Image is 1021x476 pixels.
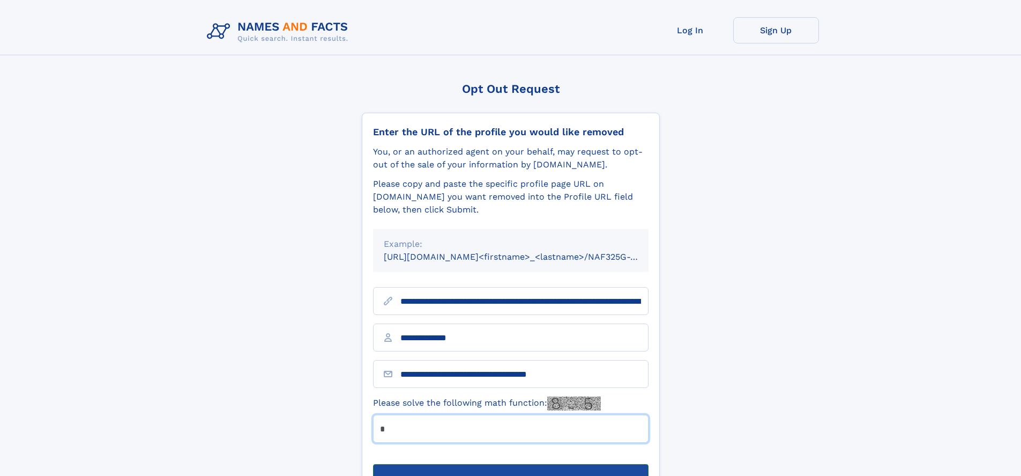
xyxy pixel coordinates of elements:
[362,82,660,96] div: Opt Out Request
[733,17,819,43] a: Sign Up
[647,17,733,43] a: Log In
[203,17,357,46] img: Logo Names and Facts
[384,238,638,251] div: Example:
[384,252,669,262] small: [URL][DOMAIN_NAME]<firstname>_<lastname>/NAF325G-xxxxxxxx
[373,178,649,216] div: Please copy and paste the specific profile page URL on [DOMAIN_NAME] you want removed into the Pr...
[373,397,601,411] label: Please solve the following math function:
[373,126,649,138] div: Enter the URL of the profile you would like removed
[373,145,649,171] div: You, or an authorized agent on your behalf, may request to opt-out of the sale of your informatio...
